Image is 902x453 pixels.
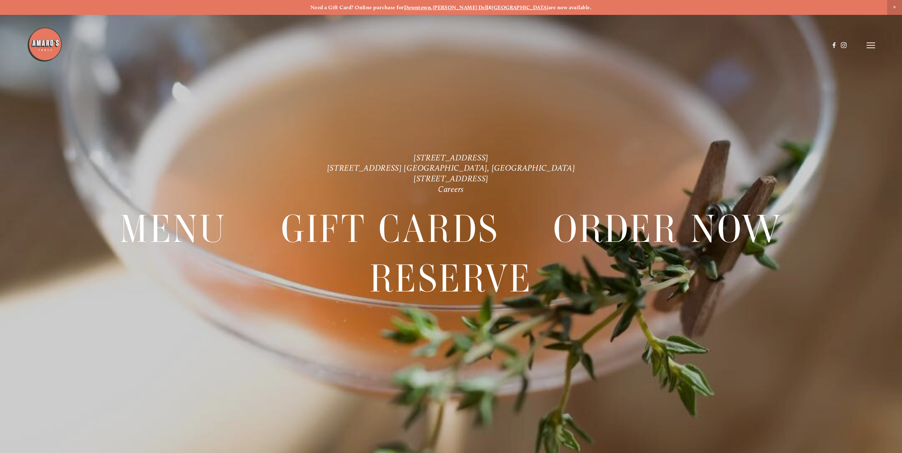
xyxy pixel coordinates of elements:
img: Amaro's Table [27,27,62,62]
a: [STREET_ADDRESS] [414,174,488,183]
a: Downtown [404,4,431,11]
strong: Need a Gift Card? Online purchase for [310,4,404,11]
a: Gift Cards [281,204,499,253]
a: [STREET_ADDRESS] [GEOGRAPHIC_DATA], [GEOGRAPHIC_DATA] [327,163,575,173]
a: Order Now [553,204,782,253]
a: Careers [438,184,464,194]
strong: , [431,4,432,11]
a: Menu [120,204,227,253]
a: [STREET_ADDRESS] [414,152,488,162]
a: [GEOGRAPHIC_DATA] [492,4,548,11]
a: Reserve [370,254,532,303]
a: [PERSON_NAME] Dell [433,4,488,11]
strong: & [488,4,492,11]
strong: are now available. [548,4,592,11]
